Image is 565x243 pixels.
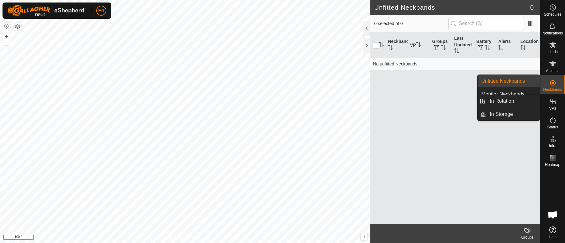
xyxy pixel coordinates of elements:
span: VPs [549,106,556,110]
th: Neckband [385,33,407,58]
a: Monitor Neckbands [478,88,540,101]
input: Search (S) [448,17,524,30]
td: No unfitted Neckbands. [370,58,540,70]
span: Status [547,125,558,129]
p-sorticon: Activate to sort [388,46,393,51]
button: – [3,41,10,49]
th: Groups [430,33,451,58]
span: 0 selected of 0 [374,20,448,27]
p-sorticon: Activate to sort [485,46,490,51]
span: Schedules [544,13,561,16]
span: Unfitted Neckbands [481,77,525,85]
th: Alerts [496,33,518,58]
span: In Rotation [490,97,514,105]
p-sorticon: Activate to sort [454,49,459,54]
span: Help [549,235,557,239]
a: In Rotation [486,95,540,107]
span: 0 [530,3,534,12]
span: In Storage [490,111,513,118]
p-sorticon: Activate to sort [416,43,421,48]
span: Infra [549,144,556,148]
span: Herds [547,50,557,54]
a: Contact Us [191,235,210,240]
span: Heatmap [545,163,560,167]
th: Last Updated [451,33,473,58]
span: Notifications [542,31,563,35]
span: Monitor Neckbands [481,90,525,98]
button: Map Layers [14,23,21,30]
a: Privacy Policy [161,235,184,240]
button: + [3,33,10,40]
span: i [363,234,365,239]
th: Location [518,33,540,58]
span: Neckbands [543,88,562,91]
h2: Unfitted Neckbands [374,4,530,11]
img: Gallagher Logo [8,5,86,16]
th: Battery [474,33,496,58]
li: In Storage [478,108,540,121]
a: Unfitted Neckbands [478,75,540,87]
span: Animals [546,69,559,73]
p-sorticon: Activate to sort [498,46,503,51]
a: In Storage [486,108,540,121]
p-sorticon: Activate to sort [379,43,384,48]
button: i [361,233,367,240]
p-sorticon: Activate to sort [441,46,446,51]
span: ER [98,8,104,14]
a: Help [540,224,565,241]
th: VP [408,33,430,58]
p-sorticon: Activate to sort [520,46,525,51]
div: Groups [515,235,540,240]
button: Reset Map [3,23,10,30]
div: Open chat [543,205,562,224]
li: In Rotation [478,95,540,107]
